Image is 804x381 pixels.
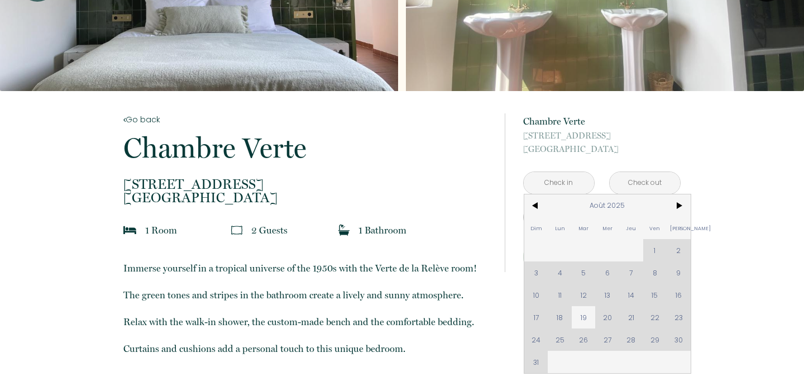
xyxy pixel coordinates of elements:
[123,314,490,330] p: Relax with the walk-in shower, the custom-made bench and the comfortable bedding.
[123,134,490,162] p: Chambre Verte
[523,129,681,156] p: [GEOGRAPHIC_DATA]
[572,306,596,328] span: 19
[667,217,691,239] span: [PERSON_NAME]
[358,222,406,238] p: 1 Bathroom
[523,129,681,142] span: [STREET_ADDRESS]
[123,341,490,356] p: Curtains and cushions add a personal touch to this unique bedroom.
[231,225,242,236] img: guests
[145,222,177,238] p: 1 Room
[523,113,681,129] p: Chambre Verte
[619,217,643,239] span: Jeu
[251,222,288,238] p: 2 Guest
[123,287,490,303] p: The green tones and stripes in the bathroom create a lively and sunny atmosphere.
[524,217,548,239] span: Dim
[572,217,596,239] span: Mar
[595,217,619,239] span: Mer
[123,260,490,276] p: Immerse yourself in a tropical universe of the 1950s with the Verte de la Relève room!
[123,178,490,191] span: [STREET_ADDRESS]
[548,217,572,239] span: Lun
[524,194,548,217] span: <
[610,172,680,194] input: Check out
[523,242,681,272] button: Book
[667,194,691,217] span: >
[524,172,594,194] input: Check in
[284,225,288,236] span: s
[548,194,667,217] span: Août 2025
[643,217,667,239] span: Ven
[123,113,490,126] a: Go back
[123,178,490,204] p: [GEOGRAPHIC_DATA]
